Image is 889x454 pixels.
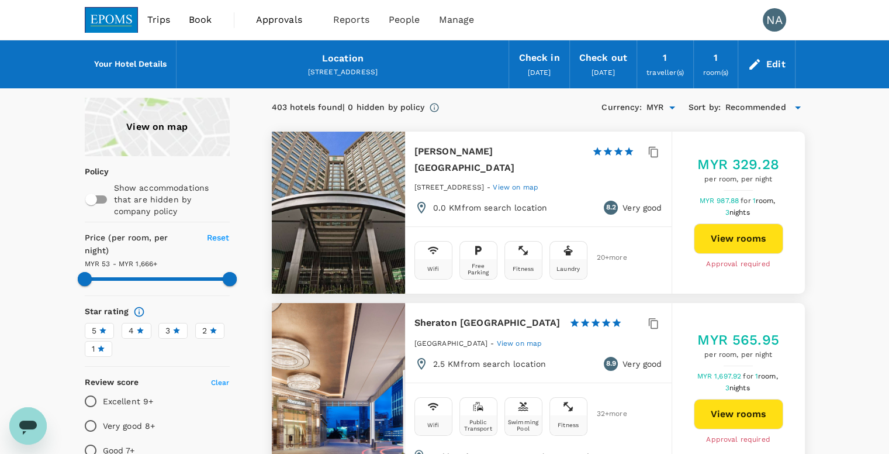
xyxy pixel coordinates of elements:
span: Recommended [725,101,786,114]
p: Very good 8+ [103,420,155,432]
div: 1 [663,50,667,66]
span: Approval required [706,259,770,270]
span: 1 [755,372,780,380]
p: Excellent 9+ [103,395,154,407]
span: People [389,13,420,27]
span: 8.2 [606,202,615,214]
div: Wifi [427,422,440,428]
span: View on map [497,339,542,348]
h5: MYR 329.28 [697,155,779,174]
h6: Review score [85,376,139,389]
span: 4 [129,325,134,337]
p: Policy [85,166,92,177]
a: View on map [493,182,538,191]
span: for [741,197,752,205]
span: [DATE] [591,68,615,77]
span: nights [729,208,750,216]
span: Manage [438,13,474,27]
span: 3 [725,384,751,392]
h6: [PERSON_NAME][GEOGRAPHIC_DATA] [414,143,583,176]
span: MYR 1,697.92 [697,372,743,380]
p: Very good [622,202,662,214]
span: 1 [92,343,95,355]
span: for [743,372,755,380]
button: View rooms [694,223,783,254]
span: room, [758,372,778,380]
span: Clear [211,379,230,387]
div: [STREET_ADDRESS] [186,67,499,78]
span: 2 [202,325,207,337]
h6: Sheraton [GEOGRAPHIC_DATA] [414,315,561,331]
button: Open [664,99,680,116]
svg: Star ratings are awarded to properties to represent the quality of services, facilities, and amen... [133,306,145,318]
h6: Price (per room, per night) [85,232,193,257]
h6: Sort by : [689,101,721,114]
p: Show accommodations that are hidden by company policy [114,182,229,217]
p: 2.5 KM from search location [433,358,546,370]
h6: Your Hotel Details [94,58,167,71]
span: room(s) [703,68,728,77]
div: Free Parking [462,263,494,276]
div: 403 hotels found | 0 hidden by policy [272,101,424,114]
span: room, [756,197,776,205]
span: traveller(s) [646,68,684,77]
h5: MYR 565.95 [697,331,779,349]
button: View rooms [694,399,783,429]
span: 20 + more [597,254,614,262]
span: Reset [207,233,230,242]
div: Check out [579,50,627,66]
span: 8.9 [606,358,615,370]
span: 5 [92,325,96,337]
div: 1 [714,50,718,66]
img: EPOMS SDN BHD [85,7,139,33]
span: Approvals [256,13,314,27]
div: Public Transport [462,419,494,432]
p: Very good [622,358,662,370]
div: Check in [518,50,559,66]
div: Laundry [556,266,580,272]
span: 3 [165,325,170,337]
div: Location [322,50,364,67]
span: Approval required [706,434,770,446]
div: Wifi [427,266,440,272]
div: Fitness [558,422,579,428]
p: 0.0 KM from search location [433,202,548,214]
span: [DATE] [528,68,551,77]
span: Book [189,13,212,27]
a: View on map [85,98,230,156]
span: 1 [753,197,777,205]
span: per room, per night [697,349,779,361]
span: nights [729,384,750,392]
div: Swimming Pool [507,419,539,432]
span: [GEOGRAPHIC_DATA] [414,339,488,348]
h6: Currency : [601,101,641,114]
div: NA [763,8,786,32]
iframe: Button to launch messaging window [9,407,47,445]
span: View on map [493,183,538,191]
span: MYR 987.88 [700,197,741,205]
h6: Star rating [85,305,129,318]
span: - [490,339,496,348]
span: per room, per night [697,174,779,185]
div: Fitness [513,266,534,272]
span: - [487,183,493,191]
span: [STREET_ADDRESS] [414,183,484,191]
span: 3 [725,208,751,216]
a: View on map [497,338,542,348]
span: MYR 53 - MYR 1,666+ [85,260,158,268]
span: 32 + more [597,410,614,418]
span: Trips [147,13,170,27]
span: Reports [333,13,370,27]
div: Edit [766,56,786,73]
